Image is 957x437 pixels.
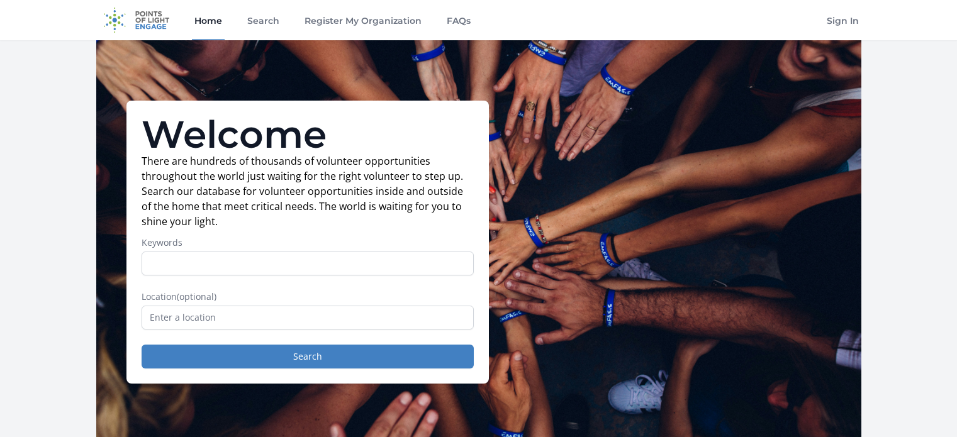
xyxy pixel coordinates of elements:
[142,290,474,303] label: Location
[142,153,474,229] p: There are hundreds of thousands of volunteer opportunities throughout the world just waiting for ...
[142,306,474,329] input: Enter a location
[142,116,474,153] h1: Welcome
[142,236,474,249] label: Keywords
[177,290,216,302] span: (optional)
[142,345,474,368] button: Search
